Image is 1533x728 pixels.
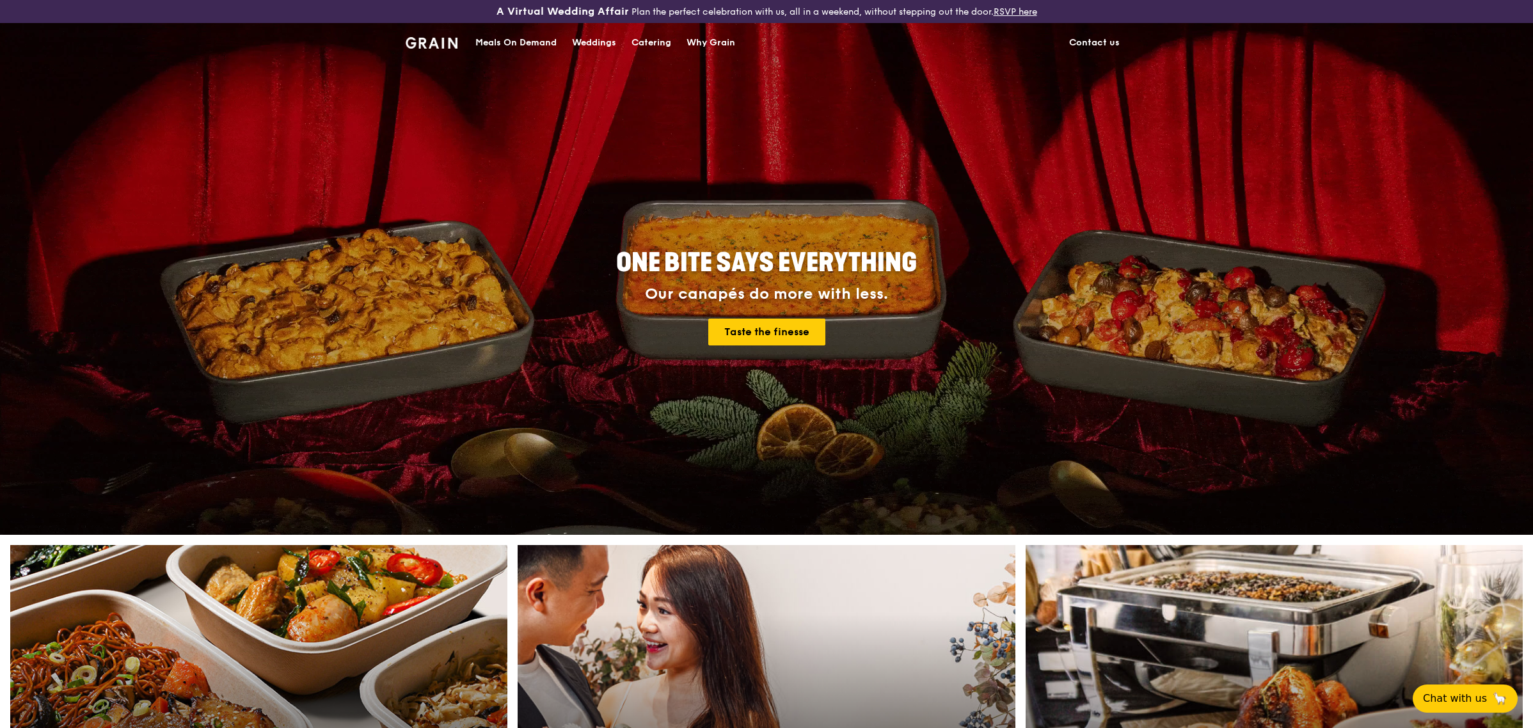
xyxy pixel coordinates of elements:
[679,24,743,62] a: Why Grain
[708,319,825,345] a: Taste the finesse
[1492,691,1507,706] span: 🦙
[994,6,1037,17] a: RSVP here
[536,285,997,303] div: Our canapés do more with less.
[564,24,624,62] a: Weddings
[406,37,457,49] img: Grain
[1061,24,1127,62] a: Contact us
[687,24,735,62] div: Why Grain
[475,24,557,62] div: Meals On Demand
[398,5,1135,18] div: Plan the perfect celebration with us, all in a weekend, without stepping out the door.
[1423,691,1487,706] span: Chat with us
[572,24,616,62] div: Weddings
[631,24,671,62] div: Catering
[496,5,629,18] h3: A Virtual Wedding Affair
[406,22,457,61] a: GrainGrain
[624,24,679,62] a: Catering
[616,248,917,278] span: ONE BITE SAYS EVERYTHING
[1413,684,1518,713] button: Chat with us🦙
